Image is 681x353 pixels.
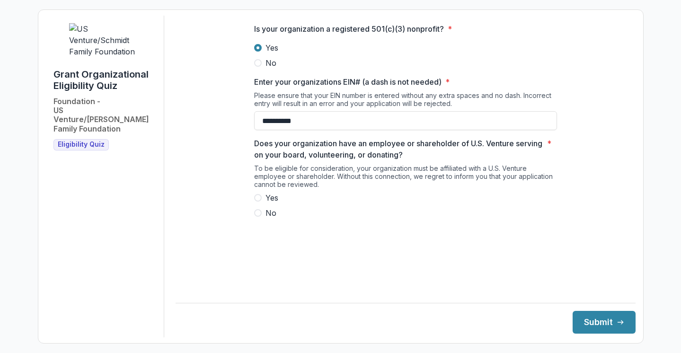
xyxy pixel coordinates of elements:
[58,141,105,149] span: Eligibility Quiz
[265,207,276,219] span: No
[265,192,278,203] span: Yes
[254,138,543,160] p: Does your organization have an employee or shareholder of U.S. Venture serving on your board, vol...
[53,69,156,91] h1: Grant Organizational Eligibility Quiz
[265,57,276,69] span: No
[254,76,442,88] p: Enter your organizations EIN# (a dash is not needed)
[254,164,557,192] div: To be eligible for consideration, your organization must be affiliated with a U.S. Venture employ...
[69,23,140,57] img: US Venture/Schmidt Family Foundation
[254,91,557,111] div: Please ensure that your EIN number is entered without any extra spaces and no dash. Incorrect ent...
[254,23,444,35] p: Is your organization a registered 501(c)(3) nonprofit?
[265,42,278,53] span: Yes
[573,311,636,334] button: Submit
[53,97,156,133] h2: Foundation - US Venture/[PERSON_NAME] Family Foundation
